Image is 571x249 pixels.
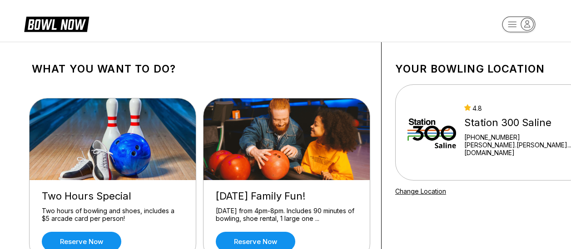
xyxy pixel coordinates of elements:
div: Two Hours Special [42,190,184,202]
img: Two Hours Special [30,98,197,180]
div: [DATE] from 4pm-8pm. Includes 90 minutes of bowling, shoe rental, 1 large one ... [216,207,357,223]
div: Two hours of bowling and shoes, includes a $5 arcade card per person! [42,207,184,223]
img: Friday Family Fun! [204,98,371,180]
a: Change Location [395,187,446,195]
h1: What you want to do? [32,63,367,75]
img: Station 300 Saline [407,98,456,166]
div: [DATE] Family Fun! [216,190,357,202]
